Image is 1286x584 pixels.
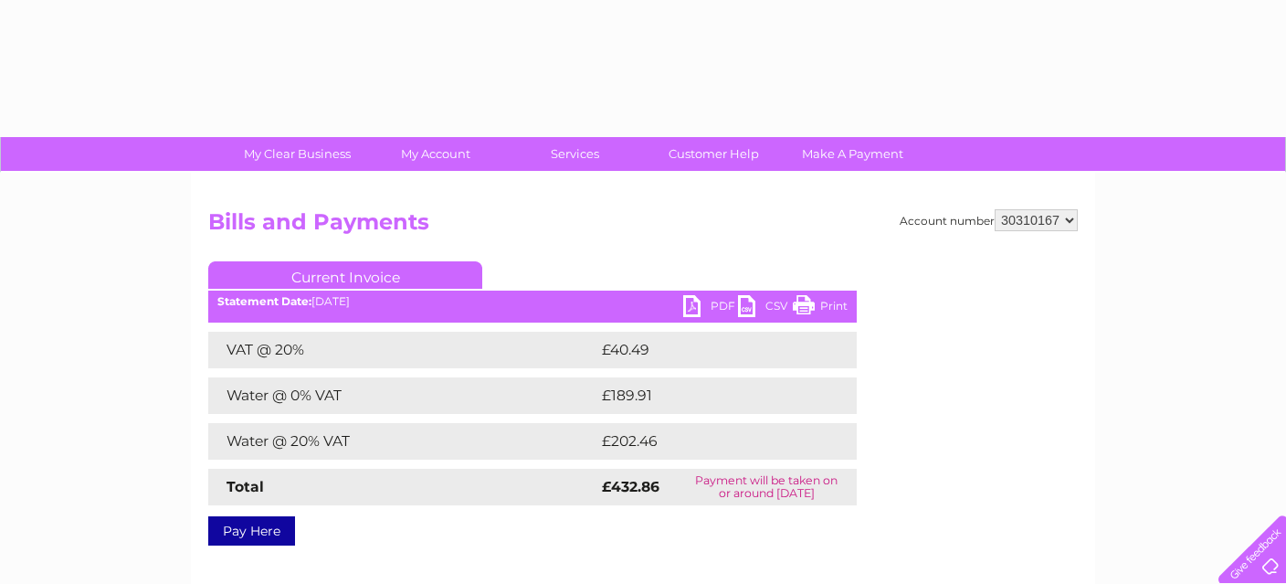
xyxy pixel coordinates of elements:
a: CSV [738,295,793,322]
a: Current Invoice [208,261,482,289]
a: Make A Payment [777,137,928,171]
td: Payment will be taken on or around [DATE] [677,469,857,505]
h2: Bills and Payments [208,209,1078,244]
td: VAT @ 20% [208,332,597,368]
td: £202.46 [597,423,825,460]
b: Statement Date: [217,294,311,308]
a: PDF [683,295,738,322]
strong: Total [227,478,264,495]
a: Services [500,137,650,171]
a: Customer Help [638,137,789,171]
a: My Account [361,137,511,171]
a: My Clear Business [222,137,373,171]
div: [DATE] [208,295,857,308]
a: Pay Here [208,516,295,546]
td: Water @ 0% VAT [208,377,597,414]
td: £40.49 [597,332,821,368]
td: £189.91 [597,377,822,414]
div: Account number [900,209,1078,231]
strong: £432.86 [602,478,659,495]
td: Water @ 20% VAT [208,423,597,460]
a: Print [793,295,848,322]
